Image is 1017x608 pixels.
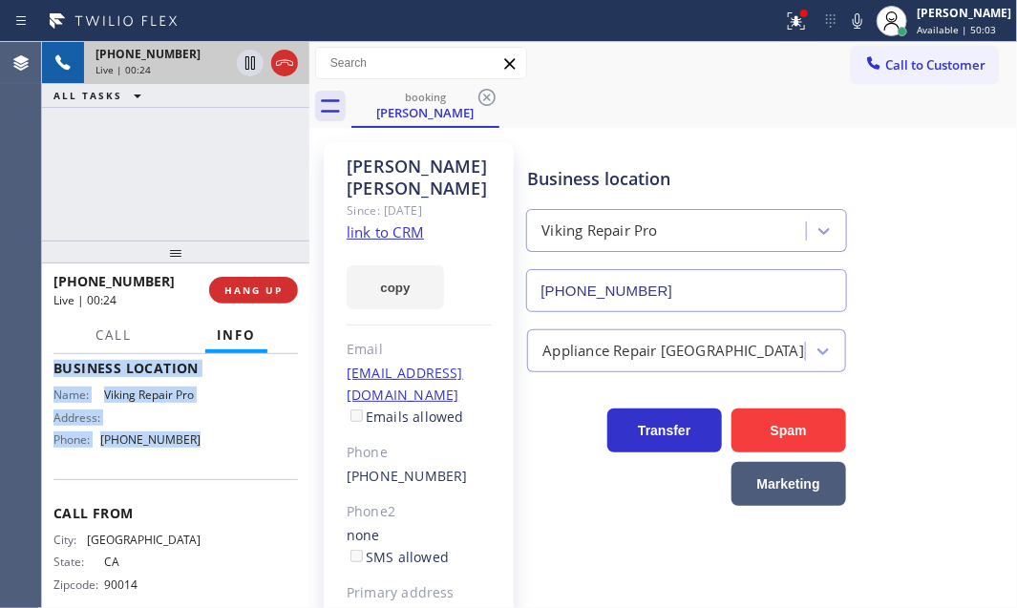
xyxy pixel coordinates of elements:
[844,8,871,34] button: Mute
[95,63,151,76] span: Live | 00:24
[347,442,492,464] div: Phone
[347,199,492,221] div: Since: [DATE]
[53,432,100,447] span: Phone:
[347,156,492,199] div: [PERSON_NAME] [PERSON_NAME]
[347,467,468,485] a: [PHONE_NUMBER]
[917,23,996,36] span: Available | 50:03
[53,272,175,290] span: [PHONE_NUMBER]
[542,340,804,362] div: Appliance Repair [GEOGRAPHIC_DATA]
[350,409,363,422] input: Emails allowed
[95,326,132,344] span: Call
[104,388,200,402] span: Viking Repair Pro
[350,550,363,562] input: SMS allowed
[347,501,492,523] div: Phone2
[42,84,160,107] button: ALL TASKS
[53,388,104,402] span: Name:
[53,89,122,102] span: ALL TASKS
[526,269,846,312] input: Phone Number
[347,222,424,241] a: link to CRM
[541,220,657,242] div: Viking Repair Pro
[53,359,298,377] span: Business location
[271,50,298,76] button: Hang up
[917,5,1011,21] div: [PERSON_NAME]
[205,317,267,354] button: Info
[885,56,985,73] span: Call to Customer
[316,48,526,78] input: Search
[104,577,200,592] span: 90014
[53,504,298,522] span: Call From
[84,317,143,354] button: Call
[731,409,846,452] button: Spam
[217,326,256,344] span: Info
[87,533,201,547] span: [GEOGRAPHIC_DATA]
[347,364,463,404] a: [EMAIL_ADDRESS][DOMAIN_NAME]
[347,548,449,566] label: SMS allowed
[53,555,104,569] span: State:
[353,85,498,126] div: Adolfo Valenzuela
[852,47,998,83] button: Call to Customer
[209,277,298,304] button: HANG UP
[353,104,498,121] div: [PERSON_NAME]
[104,555,200,569] span: CA
[607,409,722,452] button: Transfer
[347,265,444,309] button: copy
[347,582,492,604] div: Primary address
[527,166,845,192] div: Business location
[53,577,104,592] span: Zipcode:
[347,408,464,426] label: Emails allowed
[95,46,201,62] span: [PHONE_NUMBER]
[347,339,492,361] div: Email
[53,292,117,308] span: Live | 00:24
[100,432,201,447] span: [PHONE_NUMBER]
[53,533,87,547] span: City:
[224,283,283,297] span: HANG UP
[353,90,498,104] div: booking
[237,50,264,76] button: Hold Customer
[731,462,846,506] button: Marketing
[347,525,492,569] div: none
[53,410,104,425] span: Address:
